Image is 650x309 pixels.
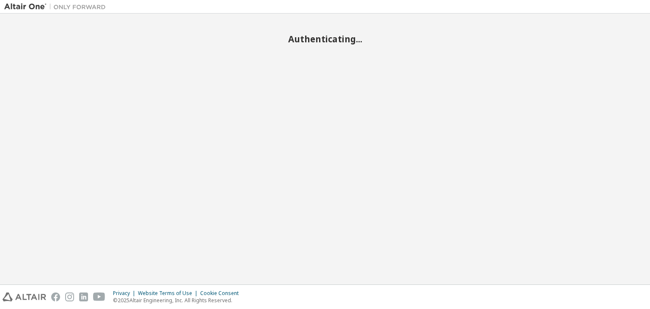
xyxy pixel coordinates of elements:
[113,297,244,304] p: © 2025 Altair Engineering, Inc. All Rights Reserved.
[113,290,138,297] div: Privacy
[93,292,105,301] img: youtube.svg
[3,292,46,301] img: altair_logo.svg
[4,33,646,44] h2: Authenticating...
[65,292,74,301] img: instagram.svg
[200,290,244,297] div: Cookie Consent
[79,292,88,301] img: linkedin.svg
[51,292,60,301] img: facebook.svg
[4,3,110,11] img: Altair One
[138,290,200,297] div: Website Terms of Use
